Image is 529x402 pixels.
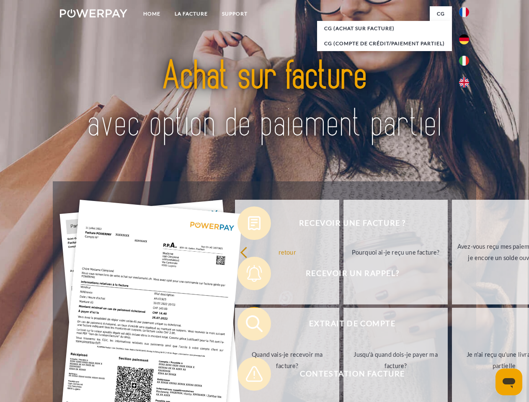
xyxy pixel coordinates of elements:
img: it [459,56,469,66]
div: Quand vais-je recevoir ma facture? [240,349,334,371]
a: LA FACTURE [168,6,215,21]
img: de [459,34,469,44]
a: CG [430,6,452,21]
img: title-powerpay_fr.svg [80,40,449,160]
a: Support [215,6,255,21]
iframe: Bouton de lancement de la fenêtre de messagerie [495,368,522,395]
img: logo-powerpay-white.svg [60,9,127,18]
img: fr [459,7,469,17]
div: Pourquoi ai-je reçu une facture? [348,246,443,258]
a: Home [136,6,168,21]
div: retour [240,246,334,258]
img: en [459,77,469,88]
a: CG (achat sur facture) [317,21,452,36]
div: Jusqu'à quand dois-je payer ma facture? [348,349,443,371]
a: CG (Compte de crédit/paiement partiel) [317,36,452,51]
